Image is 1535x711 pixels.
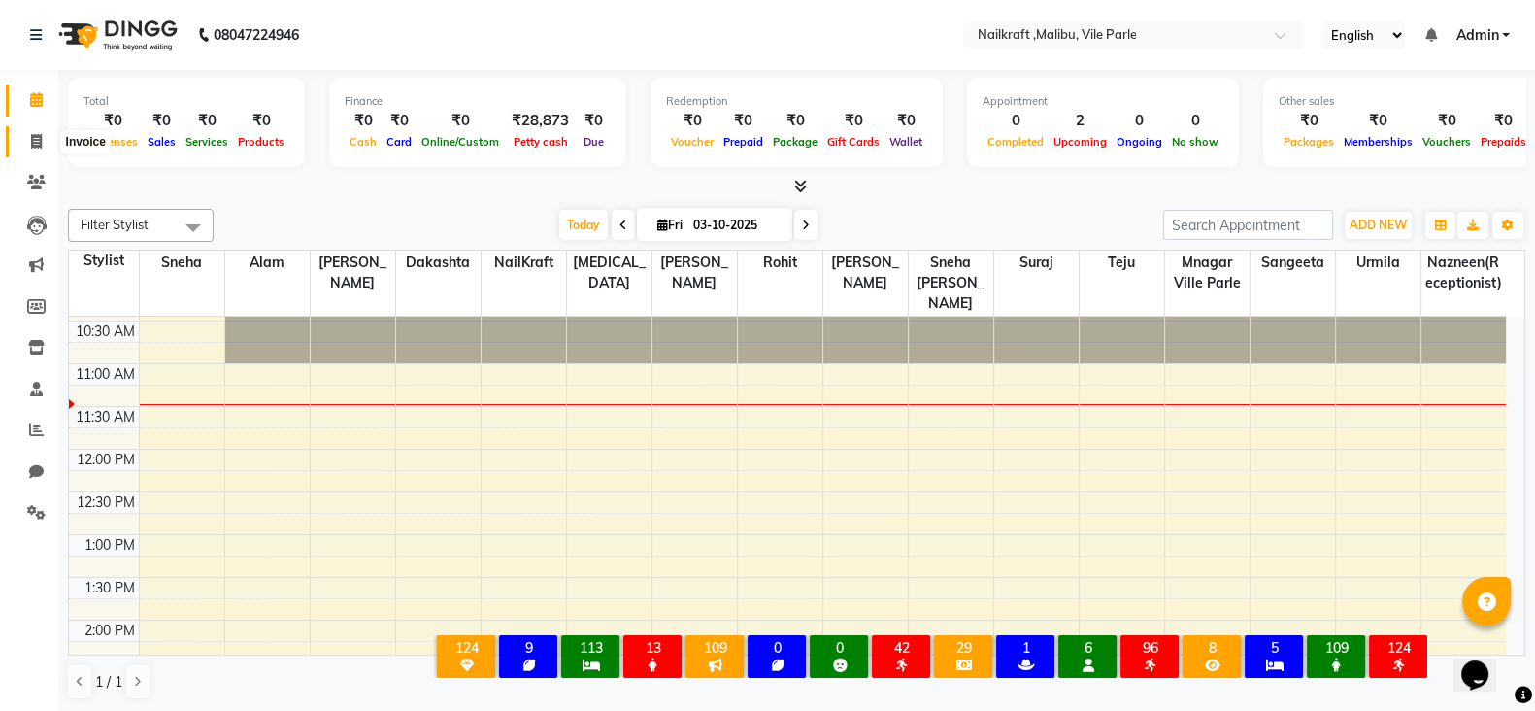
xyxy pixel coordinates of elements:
[666,135,718,149] span: Voucher
[579,135,609,149] span: Due
[1124,639,1175,657] div: 96
[382,110,417,132] div: ₹0
[1350,218,1407,232] span: ADD NEW
[559,210,608,240] span: Today
[1339,135,1418,149] span: Memberships
[1373,639,1423,657] div: 124
[181,110,233,132] div: ₹0
[1000,639,1051,657] div: 1
[1163,210,1333,240] input: Search Appointment
[396,251,481,275] span: Dakashta
[652,218,687,232] span: Fri
[73,492,139,513] div: 12:30 PM
[72,407,139,427] div: 11:30 AM
[214,8,299,62] b: 08047224946
[83,93,289,110] div: Total
[72,364,139,385] div: 11:00 AM
[666,93,927,110] div: Redemption
[140,251,224,275] span: sneha
[181,135,233,149] span: Services
[822,110,884,132] div: ₹0
[718,110,768,132] div: ₹0
[994,251,1079,275] span: Suraj
[345,135,382,149] span: Cash
[1418,110,1476,132] div: ₹0
[1279,110,1339,132] div: ₹0
[1345,212,1412,239] button: ADD NEW
[417,110,504,132] div: ₹0
[1112,110,1167,132] div: 0
[233,135,289,149] span: Products
[441,639,491,657] div: 124
[73,450,139,470] div: 12:00 PM
[1080,251,1164,275] span: Teju
[1049,135,1112,149] span: Upcoming
[509,135,573,149] span: Petty cash
[143,135,181,149] span: Sales
[69,251,139,271] div: Stylist
[311,251,395,295] span: [PERSON_NAME]
[983,110,1049,132] div: 0
[1062,639,1113,657] div: 6
[689,639,740,657] div: 109
[768,110,822,132] div: ₹0
[504,110,577,132] div: ₹28,873
[884,135,927,149] span: Wallet
[81,578,139,598] div: 1:30 PM
[72,322,139,342] div: 10:30 AM
[1476,110,1531,132] div: ₹0
[50,8,183,62] img: logo
[61,131,111,154] div: Invoice
[1421,251,1507,295] span: nazneen(receptionist)
[1167,110,1223,132] div: 0
[687,211,784,240] input: 2025-10-03
[1165,251,1250,295] span: Mnagar ville parle
[938,639,988,657] div: 29
[95,672,122,693] span: 1 / 1
[1418,135,1476,149] span: Vouchers
[83,110,143,132] div: ₹0
[738,251,822,275] span: Rohit
[225,251,310,275] span: Alam
[233,110,289,132] div: ₹0
[1186,639,1237,657] div: 8
[751,639,802,657] div: 0
[814,639,864,657] div: 0
[884,110,927,132] div: ₹0
[1455,25,1498,46] span: Admin
[768,135,822,149] span: Package
[666,110,718,132] div: ₹0
[1279,135,1339,149] span: Packages
[1339,110,1418,132] div: ₹0
[1049,110,1112,132] div: 2
[983,93,1223,110] div: Appointment
[577,110,611,132] div: ₹0
[1453,633,1516,692] iframe: chat widget
[1251,251,1335,275] span: Sangeeta
[983,135,1049,149] span: Completed
[823,251,908,295] span: [PERSON_NAME]
[652,251,737,295] span: [PERSON_NAME]
[345,110,382,132] div: ₹0
[345,93,611,110] div: Finance
[1167,135,1223,149] span: No show
[482,251,566,275] span: NailKraft
[822,135,884,149] span: Gift Cards
[503,639,553,657] div: 9
[627,639,678,657] div: 13
[1336,251,1420,275] span: urmila
[1249,639,1299,657] div: 5
[81,535,139,556] div: 1:00 PM
[382,135,417,149] span: Card
[909,251,993,316] span: Sneha [PERSON_NAME]
[417,135,504,149] span: Online/Custom
[81,621,139,641] div: 2:00 PM
[718,135,768,149] span: Prepaid
[565,639,616,657] div: 113
[1112,135,1167,149] span: Ongoing
[1311,639,1361,657] div: 109
[81,217,149,232] span: Filter Stylist
[143,110,181,132] div: ₹0
[567,251,651,295] span: [MEDICAL_DATA]
[1476,135,1531,149] span: Prepaids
